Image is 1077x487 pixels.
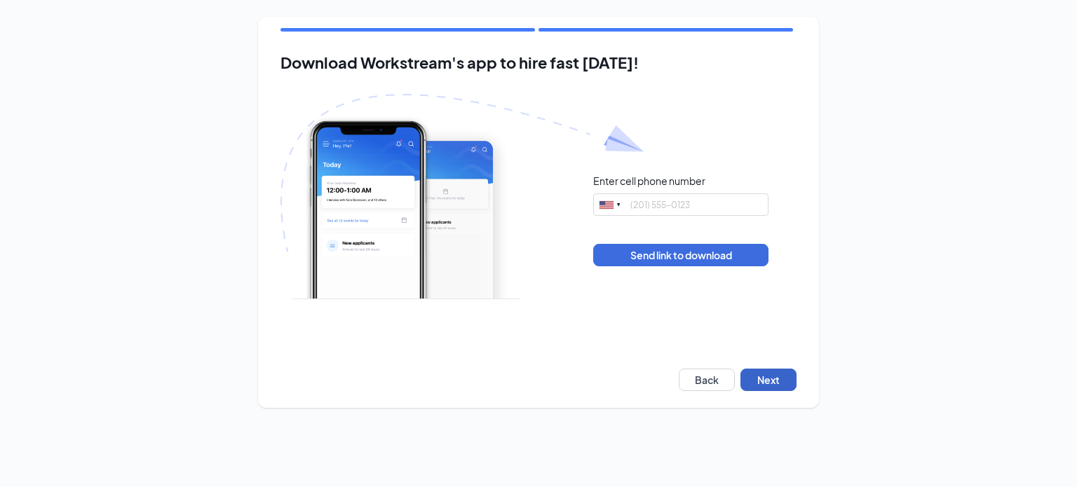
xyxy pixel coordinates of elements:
[679,369,735,391] button: Back
[593,174,705,188] div: Enter cell phone number
[280,94,644,299] img: Download Workstream's app with paper plane
[594,194,626,215] div: United States: +1
[280,54,797,71] h2: Download Workstream's app to hire fast [DATE]!
[593,244,768,266] button: Send link to download
[740,369,797,391] button: Next
[593,193,768,216] input: (201) 555-0123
